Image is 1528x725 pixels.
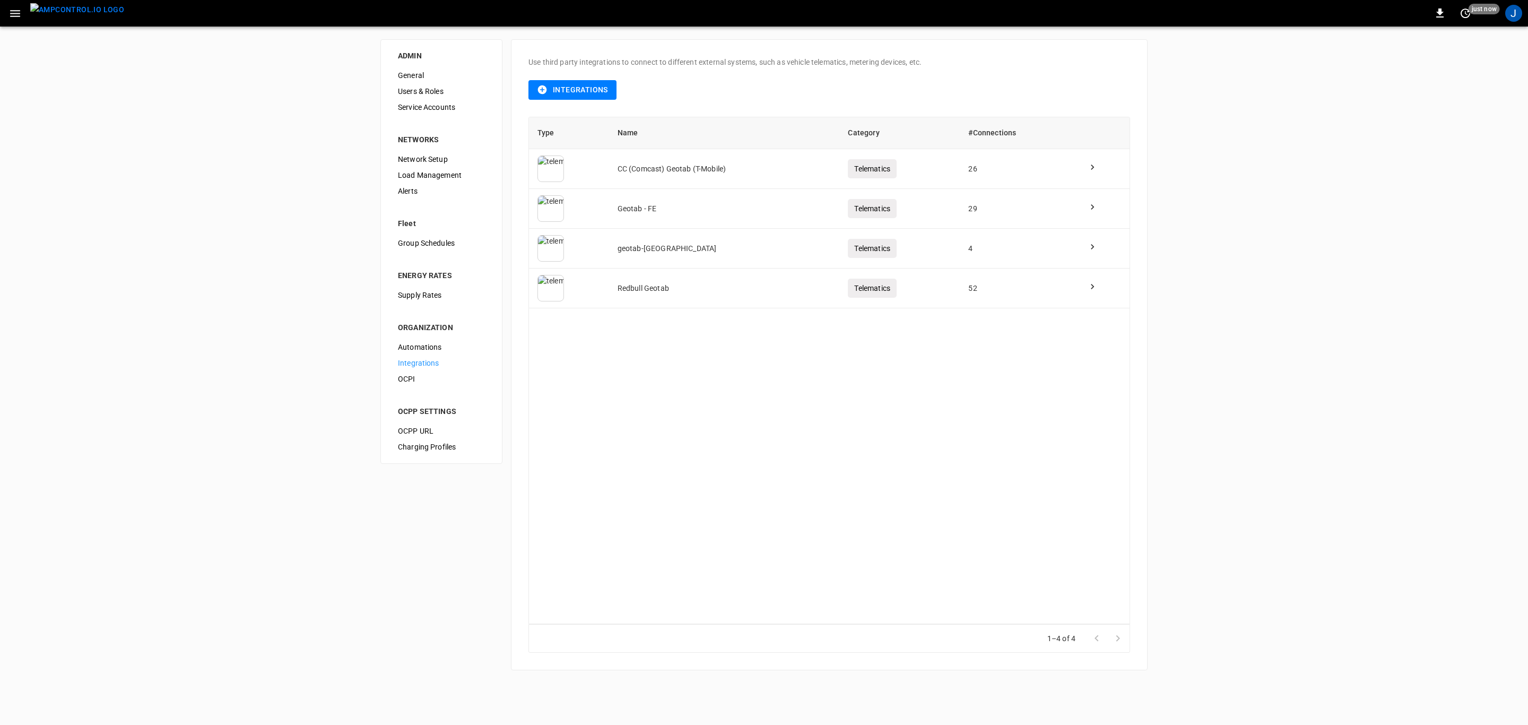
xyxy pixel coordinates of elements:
td: Redbull Geotab [609,269,840,308]
span: Group Schedules [398,238,485,249]
span: General [398,70,485,81]
span: Charging Profiles [398,442,485,453]
div: ADMIN [398,50,485,61]
span: OCPI [398,374,485,385]
td: 29 [960,189,1079,229]
th: Type [529,117,609,149]
img: ampcontrol.io logo [30,3,124,16]
div: Charging Profiles [389,439,493,455]
p: 1–4 of 4 [1047,633,1075,644]
div: Telematics [848,239,897,258]
div: Group Schedules [389,235,493,251]
span: Alerts [398,186,485,197]
span: Automations [398,342,485,353]
td: Geotab - FE [609,189,840,229]
div: Service Accounts [389,99,493,115]
div: ORGANIZATION [398,322,485,333]
div: Alerts [389,183,493,199]
img: telematics [537,195,564,222]
div: OCPP SETTINGS [398,406,485,417]
td: geotab-[GEOGRAPHIC_DATA] [609,229,840,269]
div: Load Management [389,167,493,183]
div: General [389,67,493,83]
div: Telematics [848,159,897,178]
p: Use third party integrations to connect to different external systems, such as vehicle telematics... [528,57,1130,67]
div: Integrations [389,355,493,371]
button: Integrations [528,80,617,100]
span: Service Accounts [398,102,485,113]
div: OCPI [389,371,493,387]
div: Telematics [848,279,897,298]
span: Users & Roles [398,86,485,97]
span: Integrations [398,358,485,369]
div: ENERGY RATES [398,270,485,281]
span: Network Setup [398,154,485,165]
span: just now [1469,4,1500,14]
td: 52 [960,269,1079,308]
span: Load Management [398,170,485,181]
td: 26 [960,149,1079,189]
td: CC (Comcast) Geotab (T-Mobile) [609,149,840,189]
span: OCPP URL [398,426,485,437]
img: telematics [537,275,564,301]
td: 4 [960,229,1079,269]
div: Telematics [848,199,897,218]
div: Automations [389,339,493,355]
img: telematics [537,156,564,182]
div: Supply Rates [389,287,493,303]
div: NETWORKS [398,134,485,145]
th: Category [839,117,960,149]
div: Network Setup [389,151,493,167]
th: #Connections [960,117,1079,149]
div: OCPP URL [389,423,493,439]
div: Fleet [398,218,485,229]
img: telematics [537,235,564,262]
th: Name [609,117,840,149]
span: Supply Rates [398,290,485,301]
div: profile-icon [1505,5,1522,22]
div: Users & Roles [389,83,493,99]
button: set refresh interval [1457,5,1474,22]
